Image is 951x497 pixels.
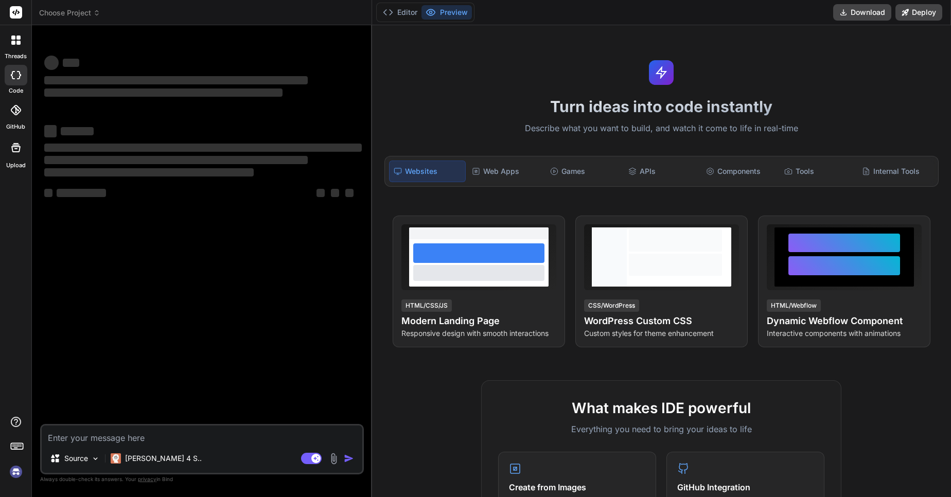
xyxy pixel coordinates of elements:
span: ‌ [61,127,94,135]
div: Tools [780,161,856,182]
span: ‌ [345,189,354,197]
div: CSS/WordPress [584,299,639,312]
p: Describe what you want to build, and watch it come to life in real-time [378,122,945,135]
h4: Dynamic Webflow Component [767,314,922,328]
p: [PERSON_NAME] 4 S.. [125,453,202,464]
img: signin [7,463,25,481]
div: HTML/CSS/JS [401,299,452,312]
button: Deploy [895,4,942,21]
div: Internal Tools [858,161,934,182]
span: ‌ [44,156,308,164]
img: Pick Models [91,454,100,463]
label: threads [5,52,27,61]
img: icon [344,453,354,464]
div: Websites [389,161,466,182]
span: ‌ [44,76,308,84]
p: Responsive design with smooth interactions [401,328,556,339]
h4: WordPress Custom CSS [584,314,739,328]
span: Choose Project [39,8,100,18]
h4: Create from Images [509,481,645,493]
p: Everything you need to bring your ideas to life [498,423,824,435]
span: ‌ [44,168,254,176]
button: Download [833,4,891,21]
span: ‌ [44,189,52,197]
span: ‌ [316,189,325,197]
h1: Turn ideas into code instantly [378,97,945,116]
img: attachment [328,453,340,465]
div: APIs [624,161,700,182]
h4: Modern Landing Page [401,314,556,328]
label: GitHub [6,122,25,131]
span: ‌ [44,125,57,137]
button: Editor [379,5,421,20]
span: ‌ [44,56,59,70]
span: ‌ [57,189,106,197]
span: ‌ [44,88,283,97]
span: ‌ [44,144,362,152]
img: Claude 4 Sonnet [111,453,121,464]
h2: What makes IDE powerful [498,397,824,419]
label: Upload [6,161,26,170]
div: Games [546,161,622,182]
div: Components [702,161,778,182]
h4: GitHub Integration [677,481,814,493]
p: Interactive components with animations [767,328,922,339]
div: HTML/Webflow [767,299,821,312]
label: code [9,86,23,95]
div: Web Apps [468,161,544,182]
p: Custom styles for theme enhancement [584,328,739,339]
p: Always double-check its answers. Your in Bind [40,474,364,484]
button: Preview [421,5,472,20]
span: privacy [138,476,156,482]
span: ‌ [331,189,339,197]
p: Source [64,453,88,464]
span: ‌ [63,59,79,67]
